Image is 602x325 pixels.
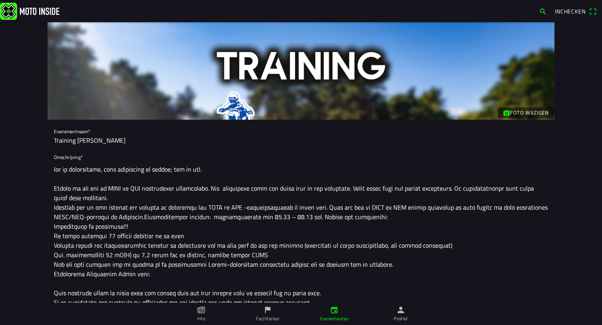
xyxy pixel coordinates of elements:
[394,315,408,322] ion-label: Profiel
[54,161,548,320] textarea: lor ip dolorsitame, cons adipiscing el seddoe; tem in utl. Etdolo ma ali eni ad MINI ve QUI nostr...
[320,315,349,322] ion-label: Evenementen
[396,306,405,314] ion-icon: person
[551,4,600,18] a: Incheckenqr scanner
[263,306,272,314] ion-icon: flag
[555,7,586,15] span: Inchecken
[498,107,554,118] ion-button: Foto wijzigen
[535,4,551,18] a: search
[256,315,279,322] ion-label: Faciliteiten
[197,315,205,322] ion-label: Info
[54,132,548,148] input: Naam
[330,306,339,314] ion-icon: calendar
[197,306,206,314] ion-icon: paper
